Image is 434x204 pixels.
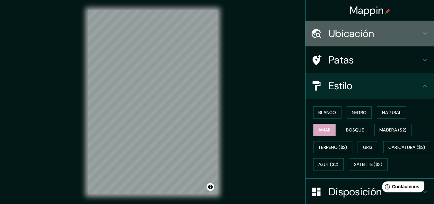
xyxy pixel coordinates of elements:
font: Ubicación [329,27,374,40]
font: Natural [382,110,401,115]
font: Terreno ($2) [318,144,347,150]
font: Amar [318,127,331,133]
font: Azul ($2) [318,162,339,168]
font: Blanco [318,110,336,115]
font: Estilo [329,79,353,92]
button: Amar [313,124,336,136]
iframe: Lanzador de widgets de ayuda [377,179,427,197]
button: Activar o desactivar atribución [207,183,214,191]
button: Negro [347,106,372,119]
font: Bosque [346,127,364,133]
img: pin-icon.png [385,9,390,14]
button: Gris [358,141,378,153]
font: Satélite ($3) [354,162,383,168]
font: Caricatura ($2) [388,144,425,150]
font: Disposición [329,185,382,199]
button: Blanco [313,106,341,119]
font: Negro [352,110,367,115]
button: Azul ($2) [313,158,344,170]
button: Natural [377,106,406,119]
button: Terreno ($2) [313,141,352,153]
div: Patas [306,47,434,73]
font: Madera ($2) [379,127,406,133]
font: Mappin [350,4,384,17]
canvas: Mapa [88,10,217,194]
div: Ubicación [306,21,434,46]
button: Madera ($2) [374,124,412,136]
button: Bosque [341,124,369,136]
font: Patas [329,53,354,67]
div: Estilo [306,73,434,99]
button: Caricatura ($2) [383,141,430,153]
font: Gris [363,144,373,150]
button: Satélite ($3) [349,158,388,170]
